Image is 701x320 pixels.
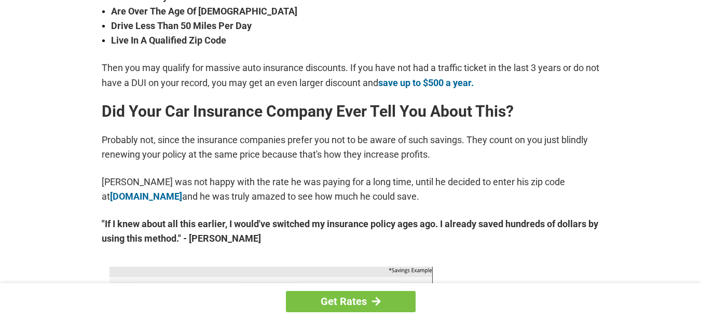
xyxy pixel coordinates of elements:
[102,103,600,120] h2: Did Your Car Insurance Company Ever Tell You About This?
[286,291,416,312] a: Get Rates
[102,133,600,162] p: Probably not, since the insurance companies prefer you not to be aware of such savings. They coun...
[102,217,600,246] strong: "If I knew about all this earlier, I would've switched my insurance policy ages ago. I already sa...
[111,19,600,33] strong: Drive Less Than 50 Miles Per Day
[110,191,182,202] a: [DOMAIN_NAME]
[111,33,600,48] strong: Live In A Qualified Zip Code
[378,77,474,88] a: save up to $500 a year.
[102,175,600,204] p: [PERSON_NAME] was not happy with the rate he was paying for a long time, until he decided to ente...
[102,61,600,90] p: Then you may qualify for massive auto insurance discounts. If you have not had a traffic ticket i...
[111,4,600,19] strong: Are Over The Age Of [DEMOGRAPHIC_DATA]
